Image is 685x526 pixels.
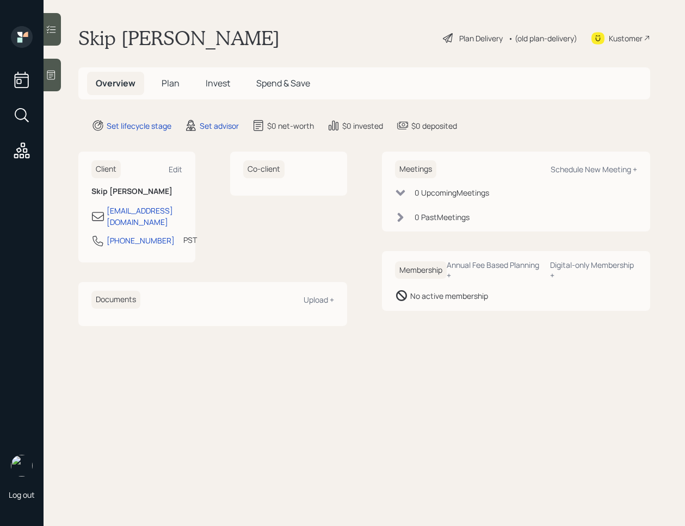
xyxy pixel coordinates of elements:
h1: Skip [PERSON_NAME] [78,26,280,50]
span: Invest [206,77,230,89]
div: • (old plan-delivery) [508,33,577,44]
div: [PHONE_NUMBER] [107,235,175,246]
div: $0 deposited [411,120,457,131]
div: Set lifecycle stage [107,120,171,131]
h6: Client [91,160,121,178]
div: Digital-only Membership + [550,260,637,280]
div: [EMAIL_ADDRESS][DOMAIN_NAME] [107,205,182,228]
div: $0 invested [342,120,383,131]
div: No active membership [410,290,488,302]
span: Overview [96,77,135,89]
div: Upload + [304,295,334,305]
div: Edit [169,164,182,174]
h6: Meetings [395,160,436,178]
div: Annual Fee Based Planning + [447,260,542,280]
div: Set advisor [200,120,239,131]
img: retirable_logo.png [11,455,33,477]
span: Plan [162,77,180,89]
span: Spend & Save [256,77,310,89]
div: PST [183,234,197,246]
h6: Co-client [243,160,285,178]
h6: Membership [395,261,447,279]
h6: Skip [PERSON_NAME] [91,187,182,196]
div: Plan Delivery [459,33,503,44]
div: 0 Upcoming Meeting s [415,187,489,198]
div: Schedule New Meeting + [551,164,637,174]
div: Kustomer [609,33,643,44]
div: $0 net-worth [267,120,314,131]
h6: Documents [91,291,140,309]
div: Log out [9,490,35,500]
div: 0 Past Meeting s [415,211,470,223]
